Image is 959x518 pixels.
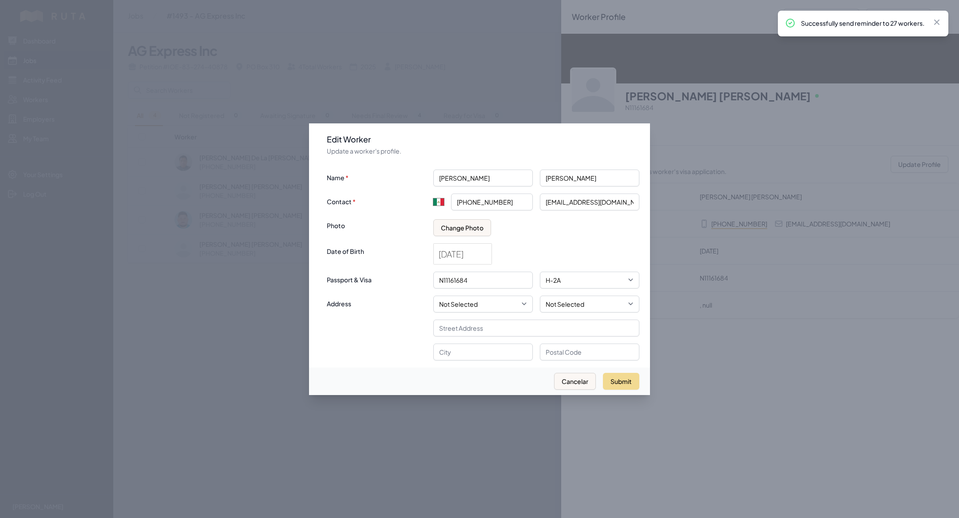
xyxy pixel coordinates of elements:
[540,344,639,360] input: Postal Code
[327,296,426,309] label: Address
[327,243,426,257] label: Date of Birth
[327,217,426,231] label: Photo
[433,320,639,336] input: Street Address
[433,272,533,289] input: Passport #
[327,272,426,285] label: Passport & Visa
[433,219,491,236] button: Change Photo
[540,170,639,186] input: Last name
[327,134,639,145] h3: Edit Worker
[327,170,426,183] label: Name
[327,194,426,207] label: Contact
[451,194,533,210] input: Enter phone number
[540,194,639,210] input: Email
[433,344,533,360] input: City
[434,244,491,264] input: Date
[433,170,533,186] input: First name
[603,373,639,390] button: Submit
[554,373,596,390] button: Cancelar
[327,146,639,155] p: Update a worker's profile.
